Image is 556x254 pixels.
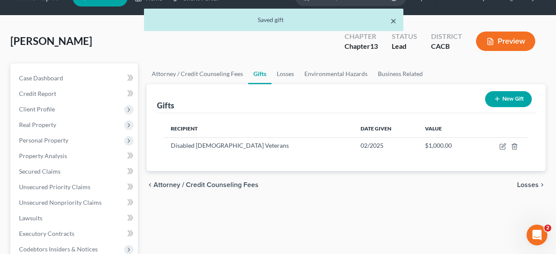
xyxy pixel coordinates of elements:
[19,90,56,97] span: Credit Report
[12,70,138,86] a: Case Dashboard
[10,35,92,47] span: [PERSON_NAME]
[12,226,138,241] a: Executory Contracts
[12,179,138,195] a: Unsecured Priority Claims
[147,181,259,188] button: chevron_left Attorney / Credit Counseling Fees
[248,63,272,84] a: Gifts
[19,245,98,253] span: Codebtors Insiders & Notices
[392,32,417,41] div: Status
[19,230,74,237] span: Executory Contracts
[544,225,551,232] span: 2
[12,210,138,226] a: Lawsuits
[272,63,299,84] a: Losses
[151,16,396,24] div: Saved gift
[392,41,417,51] div: Lead
[527,225,547,245] iframe: Intercom live chat
[539,181,546,188] i: chevron_right
[485,91,532,107] button: New Gift
[171,125,198,132] span: Recipient
[517,181,546,188] button: Losses chevron_right
[19,214,42,222] span: Lawsuits
[19,152,67,159] span: Property Analysis
[19,199,102,206] span: Unsecured Nonpriority Claims
[12,86,138,102] a: Credit Report
[517,181,539,188] span: Losses
[431,32,462,41] div: District
[373,63,428,84] a: Business Related
[370,42,378,50] span: 13
[147,181,153,188] i: chevron_left
[147,63,248,84] a: Attorney / Credit Counseling Fees
[425,125,442,132] span: Value
[19,137,68,144] span: Personal Property
[153,181,259,188] span: Attorney / Credit Counseling Fees
[299,63,373,84] a: Environmental Hazards
[12,195,138,210] a: Unsecured Nonpriority Claims
[431,41,462,51] div: CACB
[19,168,61,175] span: Secured Claims
[425,142,452,149] span: $1,000.00
[157,100,174,111] div: Gifts
[171,142,289,149] span: Disabled [DEMOGRAPHIC_DATA] Veterans
[19,121,56,128] span: Real Property
[19,105,55,113] span: Client Profile
[19,183,90,190] span: Unsecured Priority Claims
[345,32,378,41] div: Chapter
[19,74,63,82] span: Case Dashboard
[476,32,535,51] button: Preview
[390,16,396,26] button: ×
[361,142,383,149] span: 02/2025
[12,164,138,179] a: Secured Claims
[12,148,138,164] a: Property Analysis
[345,41,378,51] div: Chapter
[361,125,391,132] span: Date Given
